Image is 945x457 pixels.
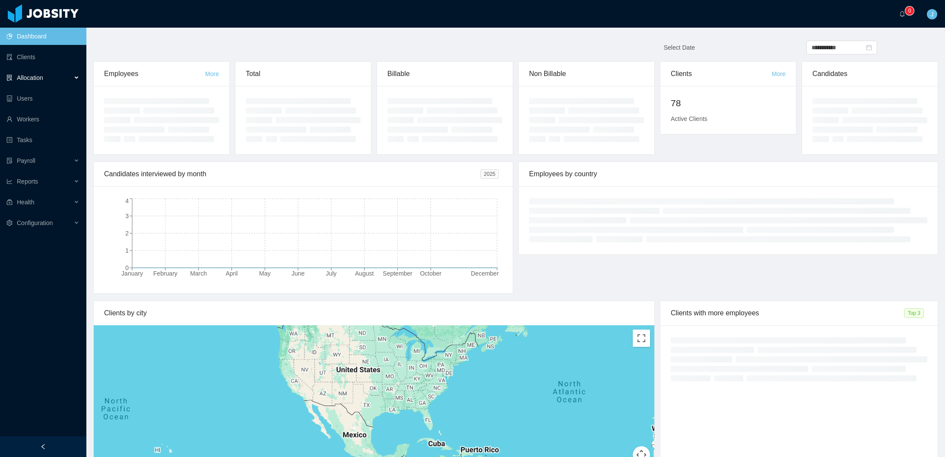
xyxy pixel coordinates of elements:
[125,247,129,254] tspan: 1
[772,70,786,77] a: More
[6,48,79,66] a: icon: auditClients
[125,197,129,204] tspan: 4
[420,270,441,277] tspan: October
[190,270,207,277] tspan: March
[671,96,786,110] h2: 78
[6,75,13,81] i: icon: solution
[104,62,205,86] div: Employees
[153,270,178,277] tspan: February
[125,230,129,237] tspan: 2
[355,270,374,277] tspan: August
[246,62,361,86] div: Total
[125,264,129,271] tspan: 0
[866,44,872,51] i: icon: calendar
[480,169,499,179] span: 2025
[104,162,480,186] div: Candidates interviewed by month
[6,199,13,205] i: icon: medicine-box
[899,11,905,17] i: icon: bell
[6,28,79,45] a: icon: pie-chartDashboard
[292,270,305,277] tspan: June
[6,111,79,128] a: icon: userWorkers
[125,213,129,219] tspan: 3
[671,301,904,325] div: Clients with more employees
[529,62,644,86] div: Non Billable
[17,74,43,81] span: Allocation
[17,178,38,185] span: Reports
[121,270,143,277] tspan: January
[812,62,927,86] div: Candidates
[671,62,772,86] div: Clients
[6,158,13,164] i: icon: file-protect
[905,6,914,15] sup: 0
[225,270,238,277] tspan: April
[326,270,336,277] tspan: July
[387,62,502,86] div: Billable
[17,199,34,206] span: Health
[6,131,79,149] a: icon: profileTasks
[529,162,927,186] div: Employees by country
[383,270,412,277] tspan: September
[471,270,499,277] tspan: December
[904,308,924,318] span: Top 3
[664,44,695,51] span: Select Date
[104,301,644,325] div: Clients by city
[6,220,13,226] i: icon: setting
[17,157,35,164] span: Payroll
[205,70,219,77] a: More
[6,178,13,184] i: icon: line-chart
[17,219,53,226] span: Configuration
[633,330,650,347] button: Toggle fullscreen view
[671,115,707,122] span: Active Clients
[931,9,934,19] span: J
[259,270,270,277] tspan: May
[6,90,79,107] a: icon: robotUsers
